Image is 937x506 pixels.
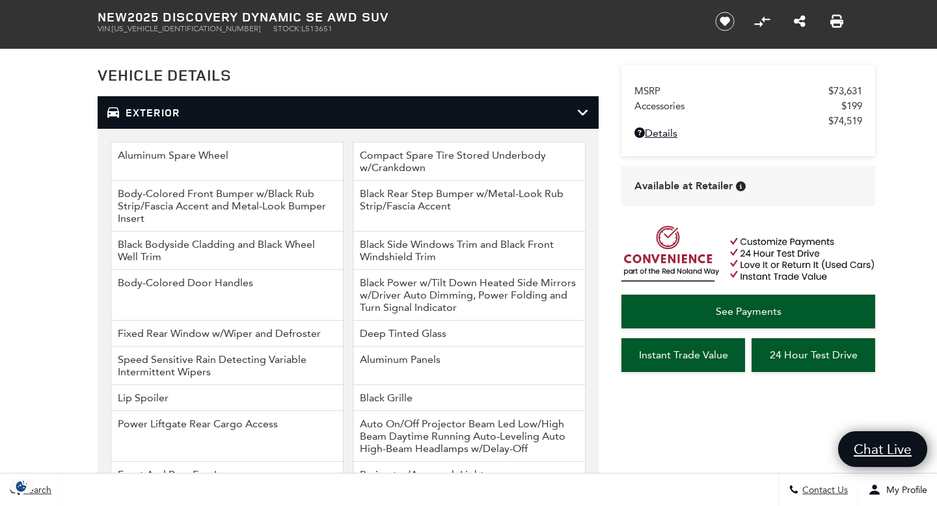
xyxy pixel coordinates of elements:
[828,85,862,97] span: $73,631
[111,181,344,232] li: Body-Colored Front Bumper w/Black Rub Strip/Fascia Accent and Metal-Look Bumper Insert
[634,179,733,193] span: Available at Retailer
[111,411,344,462] li: Power Liftgate Rear Cargo Access
[621,338,745,372] a: Instant Trade Value
[111,142,344,181] li: Aluminum Spare Wheel
[621,295,875,328] a: See Payments
[353,181,586,232] li: Black Rear Step Bumper w/Metal-Look Rub Strip/Fascia Accent
[98,8,128,25] strong: New
[736,181,746,191] div: Vehicle is in stock and ready for immediate delivery. Due to demand, availability is subject to c...
[7,479,36,493] img: Opt-Out Icon
[353,270,586,321] li: Black Power w/Tilt Down Heated Side Mirrors w/Driver Auto Dimming, Power Folding and Turn Signal ...
[639,349,728,361] span: Instant Trade Value
[634,85,862,97] a: MSRP $73,631
[111,347,344,385] li: Speed Sensitive Rain Detecting Variable Intermittent Wipers
[634,85,828,97] span: MSRP
[770,349,858,361] span: 24 Hour Test Drive
[716,305,781,317] span: See Payments
[111,462,344,488] li: Front And Rear Fog Lamps
[98,10,693,24] h1: 2025 Discovery Dynamic SE AWD SUV
[273,24,301,33] span: Stock:
[98,63,599,87] h2: Vehicle Details
[353,321,586,347] li: Deep Tinted Glass
[301,24,333,33] span: L513651
[838,431,927,467] a: Chat Live
[98,24,112,33] span: VIN:
[634,100,841,112] span: Accessories
[7,479,36,493] section: Click to Open Cookie Consent Modal
[830,14,843,29] a: Print this New 2025 Discovery Dynamic SE AWD SUV
[112,24,260,33] span: [US_VEHICLE_IDENTIFICATION_NUMBER]
[752,12,772,31] button: Compare Vehicle
[353,347,586,385] li: Aluminum Panels
[111,232,344,270] li: Black Bodyside Cladding and Black Wheel Well Trim
[841,100,862,112] span: $199
[111,321,344,347] li: Fixed Rear Window w/Wiper and Defroster
[752,338,875,372] a: 24 Hour Test Drive
[828,115,862,127] span: $74,519
[111,270,344,321] li: Body-Colored Door Handles
[794,14,806,29] a: Share this New 2025 Discovery Dynamic SE AWD SUV
[353,142,586,181] li: Compact Spare Tire Stored Underbody w/Crankdown
[847,440,918,458] span: Chat Live
[711,11,739,32] button: Save vehicle
[353,411,586,462] li: Auto On/Off Projector Beam Led Low/High Beam Daytime Running Auto-Leveling Auto High-Beam Headlam...
[107,106,577,119] h3: Exterior
[634,100,862,112] a: Accessories $199
[353,462,586,488] li: Perimeter/Approach Lights
[858,473,937,506] button: Open user profile menu
[634,127,862,139] a: Details
[353,232,586,270] li: Black Side Windows Trim and Black Front Windshield Trim
[111,385,344,411] li: Lip Spoiler
[881,485,927,496] span: My Profile
[353,385,586,411] li: Black Grille
[634,115,862,127] a: $74,519
[799,485,848,496] span: Contact Us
